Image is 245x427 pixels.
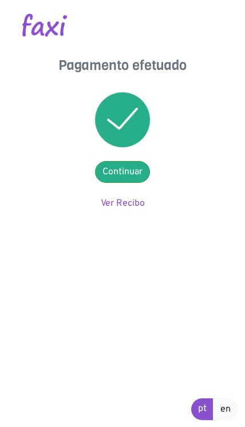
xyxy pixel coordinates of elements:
a: pt [191,398,214,420]
a: Continuar [95,161,150,183]
img: success [95,92,150,147]
a: Ver Recibo [101,198,145,209]
h4: Pagamento efetuado [9,57,236,74]
a: en [213,398,238,420]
